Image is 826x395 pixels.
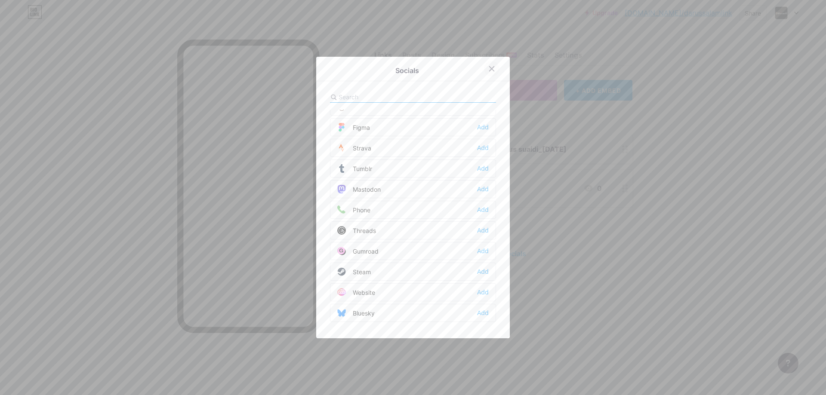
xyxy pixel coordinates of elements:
div: Socials [395,65,419,76]
div: Threads [337,226,376,235]
div: Add [477,288,489,297]
div: Website [337,288,375,297]
div: Bluesky [337,309,375,317]
div: Mastodon [337,185,381,193]
div: Add [477,267,489,276]
div: Steam [337,267,371,276]
div: Phone [337,205,370,214]
div: Add [477,205,489,214]
div: Goodreads [337,102,384,111]
div: Figma [337,123,370,132]
div: Add [477,123,489,132]
div: Add [477,247,489,255]
div: Tumblr [337,164,372,173]
input: Search [339,92,434,101]
div: Add [477,185,489,193]
div: Strava [337,144,371,152]
div: Gumroad [337,247,379,255]
div: Add [477,226,489,235]
div: Add [477,309,489,317]
div: Add [477,144,489,152]
div: Add [477,164,489,173]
